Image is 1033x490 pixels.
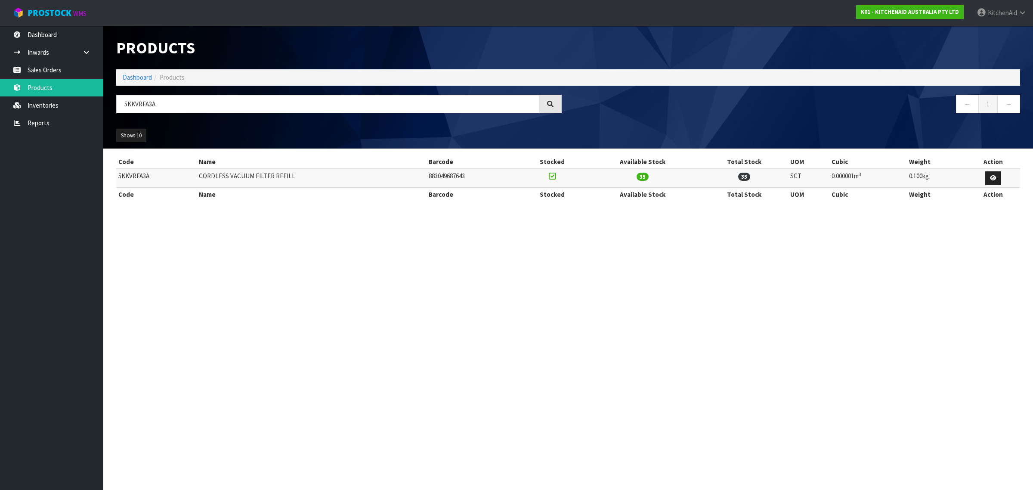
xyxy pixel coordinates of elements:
[73,9,87,18] small: WMS
[28,7,71,19] span: ProStock
[123,73,152,81] a: Dashboard
[116,169,197,187] td: 5KKVRFA3A
[978,95,998,113] a: 1
[637,173,649,181] span: 35
[160,73,185,81] span: Products
[197,155,427,169] th: Name
[427,155,519,169] th: Barcode
[966,187,1020,201] th: Action
[988,9,1017,17] span: KitchenAid
[907,187,966,201] th: Weight
[427,187,519,201] th: Barcode
[197,169,427,187] td: CORDLESS VACUUM FILTER REFILL
[116,155,197,169] th: Code
[116,129,146,143] button: Show: 10
[788,155,829,169] th: UOM
[116,95,539,113] input: Search products
[586,187,700,201] th: Available Stock
[519,155,586,169] th: Stocked
[859,171,861,177] sup: 3
[997,95,1020,113] a: →
[700,155,788,169] th: Total Stock
[829,169,907,187] td: 0.000001m
[956,95,979,113] a: ←
[966,155,1020,169] th: Action
[907,155,966,169] th: Weight
[586,155,700,169] th: Available Stock
[861,8,959,16] strong: K01 - KITCHENAID AUSTRALIA PTY LTD
[829,155,907,169] th: Cubic
[788,187,829,201] th: UOM
[907,169,966,187] td: 0.100kg
[519,187,586,201] th: Stocked
[829,187,907,201] th: Cubic
[738,173,750,181] span: 35
[116,187,197,201] th: Code
[116,39,562,56] h1: Products
[197,187,427,201] th: Name
[575,95,1020,116] nav: Page navigation
[700,187,788,201] th: Total Stock
[427,169,519,187] td: 883049687643
[788,169,829,187] td: SCT
[13,7,24,18] img: cube-alt.png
